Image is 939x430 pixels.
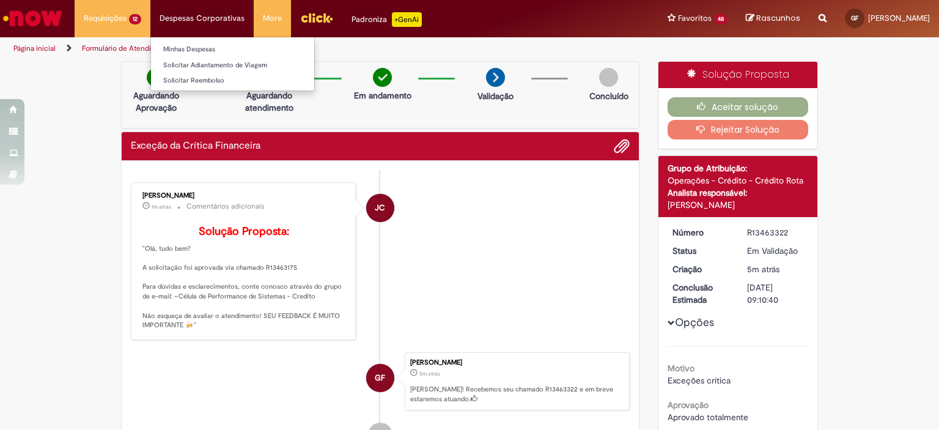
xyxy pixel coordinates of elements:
ul: Despesas Corporativas [150,37,315,91]
b: Motivo [668,363,694,374]
button: Rejeitar Solução [668,120,809,139]
span: JC [375,193,385,223]
div: Jonas Correia [366,194,394,222]
span: Requisições [84,12,127,24]
span: 5m atrás [747,264,779,275]
span: Favoritos [678,12,712,24]
img: arrow-next.png [486,68,505,87]
img: click_logo_yellow_360x200.png [300,9,333,27]
span: 12 [129,14,141,24]
li: Giovanna Rodrigues Faria [131,352,630,411]
div: [PERSON_NAME] [142,192,346,199]
div: Em Validação [747,245,804,257]
div: Analista responsável: [668,187,809,199]
a: Solicitar Adiantamento de Viagem [151,59,314,72]
img: ServiceNow [1,6,64,31]
time: 29/08/2025 16:10:36 [747,264,779,275]
p: Em andamento [354,89,411,102]
p: Aguardando Aprovação [127,89,186,114]
div: Grupo de Atribuição: [668,162,809,174]
div: Solução Proposta [658,62,818,88]
b: Solução Proposta: [199,224,289,239]
span: Despesas Corporativas [160,12,245,24]
p: "Olá, tudo bem? A solicitação foi aprovada via chamado R13463175 Para dúvidas e esclarecimentos, ... [142,226,346,330]
div: R13463322 [747,226,804,239]
div: [DATE] 09:10:40 [747,281,804,306]
div: [PERSON_NAME] [668,199,809,211]
a: Rascunhos [746,13,800,24]
dt: Número [663,226,738,239]
span: GF [375,363,385,393]
div: Giovanna Rodrigues Faria [366,364,394,392]
span: 48 [714,14,727,24]
dt: Conclusão Estimada [663,281,738,306]
span: 1m atrás [152,203,171,210]
img: check-circle-green.png [373,68,392,87]
span: Rascunhos [756,12,800,24]
div: Padroniza [352,12,422,27]
div: [PERSON_NAME] [410,359,623,366]
ul: Trilhas de página [9,37,617,60]
h2: Exceção da Crítica Financeira Histórico de tíquete [131,141,260,152]
button: Aceitar solução [668,97,809,117]
a: Solicitar Reembolso [151,74,314,87]
div: Operações - Crédito - Crédito Rota [668,174,809,187]
p: Validação [477,90,514,102]
button: Adicionar anexos [614,138,630,154]
time: 29/08/2025 16:14:25 [152,203,171,210]
span: More [263,12,282,24]
span: [PERSON_NAME] [868,13,930,23]
small: Comentários adicionais [186,201,265,212]
span: Aprovado totalmente [668,412,748,423]
div: 29/08/2025 16:10:36 [747,263,804,275]
a: Minhas Despesas [151,43,314,56]
dt: Status [663,245,738,257]
p: +GenAi [392,12,422,27]
span: 5m atrás [419,370,440,377]
p: [PERSON_NAME]! Recebemos seu chamado R13463322 e em breve estaremos atuando. [410,385,623,404]
a: Formulário de Atendimento [82,43,172,53]
img: check-circle-green.png [147,68,166,87]
img: img-circle-grey.png [599,68,618,87]
dt: Criação [663,263,738,275]
b: Aprovação [668,399,709,410]
p: Aguardando atendimento [240,89,299,114]
span: Exceções crítica [668,375,731,386]
span: GF [851,14,858,22]
p: Concluído [589,90,628,102]
a: Página inicial [13,43,56,53]
time: 29/08/2025 16:10:36 [419,370,440,377]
